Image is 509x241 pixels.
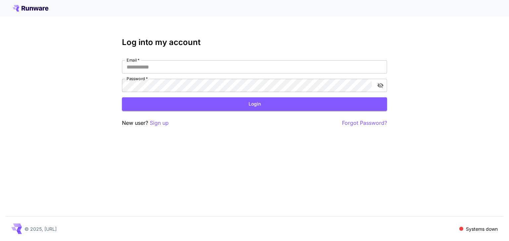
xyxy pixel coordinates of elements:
[374,79,386,91] button: toggle password visibility
[122,119,169,127] p: New user?
[122,97,387,111] button: Login
[25,225,57,232] p: © 2025, [URL]
[122,38,387,47] h3: Log into my account
[127,57,140,63] label: Email
[342,119,387,127] button: Forgot Password?
[150,119,169,127] button: Sign up
[127,76,148,81] label: Password
[466,225,498,232] p: Systems down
